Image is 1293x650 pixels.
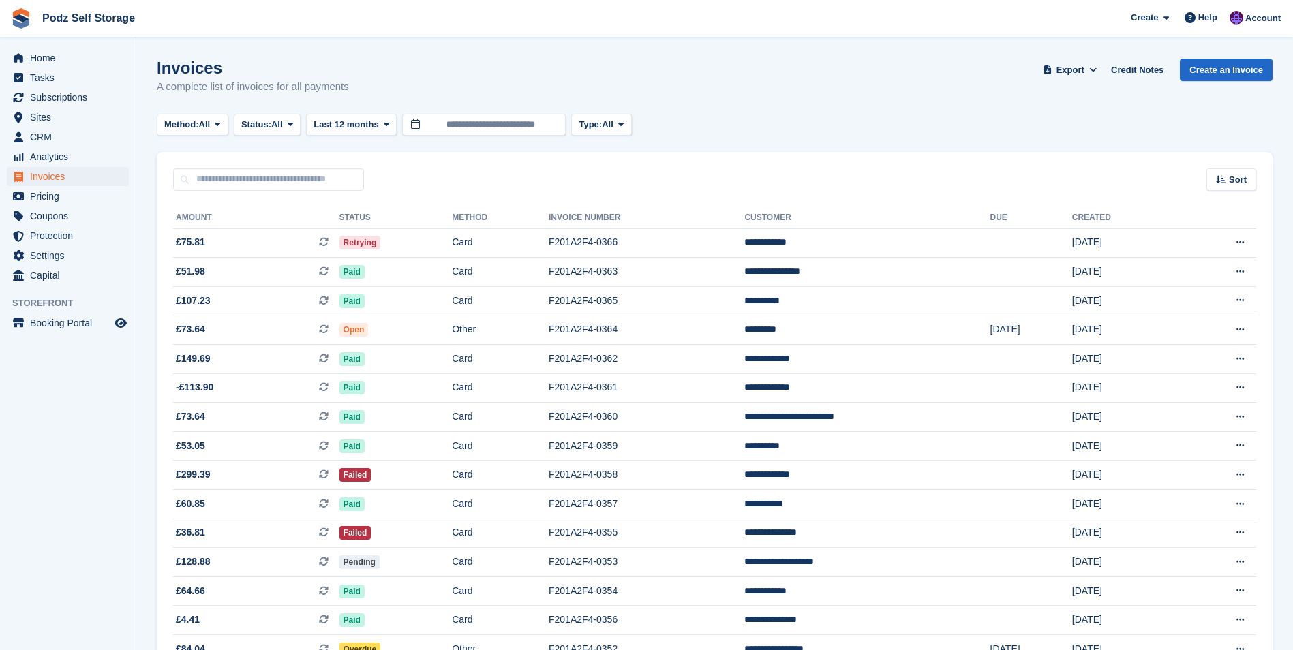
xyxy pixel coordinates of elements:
[7,127,129,146] a: menu
[176,352,211,366] span: £149.69
[1229,173,1247,187] span: Sort
[176,497,205,511] span: £60.85
[339,207,453,229] th: Status
[452,606,549,635] td: Card
[549,207,744,229] th: Invoice Number
[1072,345,1178,374] td: [DATE]
[1072,431,1178,461] td: [DATE]
[549,576,744,606] td: F201A2F4-0354
[339,410,365,424] span: Paid
[30,187,112,206] span: Pricing
[173,207,339,229] th: Amount
[164,118,199,131] span: Method:
[306,114,397,136] button: Last 12 months
[1180,59,1273,81] a: Create an Invoice
[1131,11,1158,25] span: Create
[157,114,228,136] button: Method: All
[549,315,744,345] td: F201A2F4-0364
[1072,606,1178,635] td: [DATE]
[7,226,129,245] a: menu
[1072,286,1178,315] td: [DATE]
[452,286,549,315] td: Card
[1040,59,1100,81] button: Export
[7,246,129,265] a: menu
[30,108,112,127] span: Sites
[30,167,112,186] span: Invoices
[30,68,112,87] span: Tasks
[549,490,744,519] td: F201A2F4-0357
[452,548,549,577] td: Card
[234,114,301,136] button: Status: All
[452,345,549,374] td: Card
[11,8,31,29] img: stora-icon-8386f47178a22dfd0bd8f6a31ec36ba5ce8667c1dd55bd0f319d3a0aa187defe.svg
[30,48,112,67] span: Home
[339,585,365,598] span: Paid
[176,294,211,308] span: £107.23
[157,79,349,95] p: A complete list of invoices for all payments
[452,461,549,490] td: Card
[1072,228,1178,258] td: [DATE]
[990,315,1072,345] td: [DATE]
[1056,63,1084,77] span: Export
[112,315,129,331] a: Preview store
[339,613,365,627] span: Paid
[339,294,365,308] span: Paid
[1230,11,1243,25] img: Jawed Chowdhary
[452,258,549,287] td: Card
[30,147,112,166] span: Analytics
[452,431,549,461] td: Card
[12,296,136,310] span: Storefront
[1072,258,1178,287] td: [DATE]
[549,286,744,315] td: F201A2F4-0365
[549,345,744,374] td: F201A2F4-0362
[7,313,129,332] a: menu
[339,236,381,249] span: Retrying
[1072,315,1178,345] td: [DATE]
[176,409,205,424] span: £73.64
[549,373,744,403] td: F201A2F4-0361
[241,118,271,131] span: Status:
[549,431,744,461] td: F201A2F4-0359
[1245,12,1281,25] span: Account
[339,265,365,279] span: Paid
[7,147,129,166] a: menu
[30,127,112,146] span: CRM
[7,48,129,67] a: menu
[30,206,112,226] span: Coupons
[339,439,365,453] span: Paid
[271,118,283,131] span: All
[1106,59,1169,81] a: Credit Notes
[744,207,990,229] th: Customer
[176,264,205,279] span: £51.98
[452,315,549,345] td: Other
[452,519,549,548] td: Card
[7,187,129,206] a: menu
[1072,548,1178,577] td: [DATE]
[7,206,129,226] a: menu
[579,118,602,131] span: Type:
[339,555,380,569] span: Pending
[30,266,112,285] span: Capital
[549,258,744,287] td: F201A2F4-0363
[7,266,129,285] a: menu
[571,114,631,136] button: Type: All
[176,322,205,337] span: £73.64
[1072,490,1178,519] td: [DATE]
[602,118,613,131] span: All
[30,246,112,265] span: Settings
[339,468,371,482] span: Failed
[339,381,365,394] span: Paid
[1198,11,1217,25] span: Help
[452,207,549,229] th: Method
[176,555,211,569] span: £128.88
[1072,373,1178,403] td: [DATE]
[199,118,211,131] span: All
[176,235,205,249] span: £75.81
[452,403,549,432] td: Card
[314,118,378,131] span: Last 12 months
[7,167,129,186] a: menu
[452,576,549,606] td: Card
[30,313,112,332] span: Booking Portal
[452,373,549,403] td: Card
[157,59,349,77] h1: Invoices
